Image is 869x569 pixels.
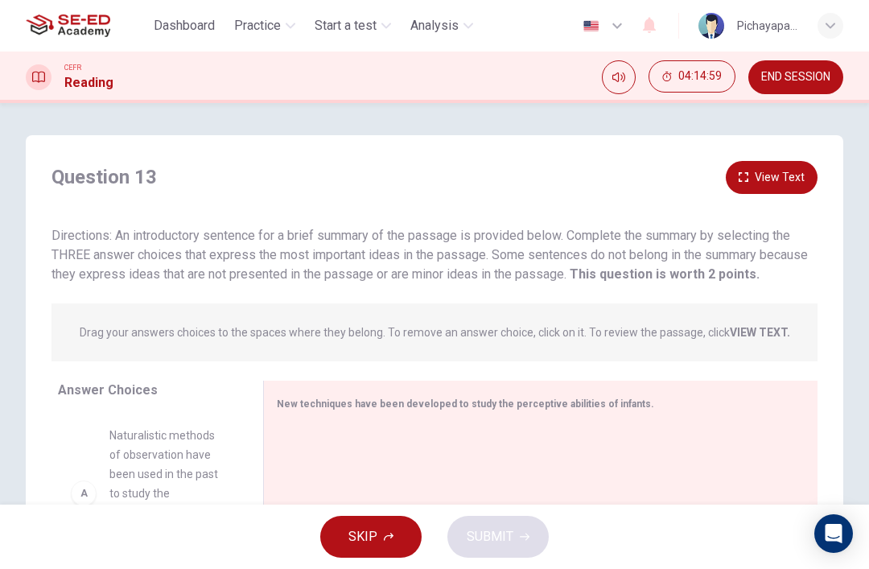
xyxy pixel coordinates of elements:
[51,164,157,190] h4: Question 13
[320,516,422,558] button: SKIP
[566,266,760,282] strong: This question is worth 2 points.
[698,13,724,39] img: Profile picture
[71,480,97,506] div: A
[581,20,601,32] img: en
[26,10,110,42] img: SE-ED Academy logo
[649,60,735,93] button: 04:14:59
[228,11,302,40] button: Practice
[348,526,377,548] span: SKIP
[814,514,853,553] div: Open Intercom Messenger
[277,398,654,410] span: New techniques have been developed to study the perceptive abilities of infants.
[64,62,81,73] span: CEFR
[64,73,113,93] h1: Reading
[308,11,397,40] button: Start a test
[26,10,147,42] a: SE-ED Academy logo
[678,70,722,83] span: 04:14:59
[726,161,818,194] button: View Text
[602,60,636,94] div: Mute
[147,11,221,40] button: Dashboard
[51,228,808,282] span: Directions: An introductory sentence for a brief summary of the passage is provided below. Comple...
[58,382,158,398] span: Answer Choices
[730,326,790,339] strong: VIEW TEXT.
[234,16,281,35] span: Practice
[748,60,843,94] button: END SESSION
[737,16,798,35] div: Pichayapa Thongtan
[404,11,480,40] button: Analysis
[410,16,459,35] span: Analysis
[315,16,377,35] span: Start a test
[649,60,735,94] div: Hide
[80,326,790,339] p: Drag your answers choices to the spaces where they belong. To remove an answer choice, click on i...
[761,71,830,84] span: END SESSION
[154,16,215,35] span: Dashboard
[109,426,224,561] span: Naturalistic methods of observation have been used in the past to study the perceptive abilities ...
